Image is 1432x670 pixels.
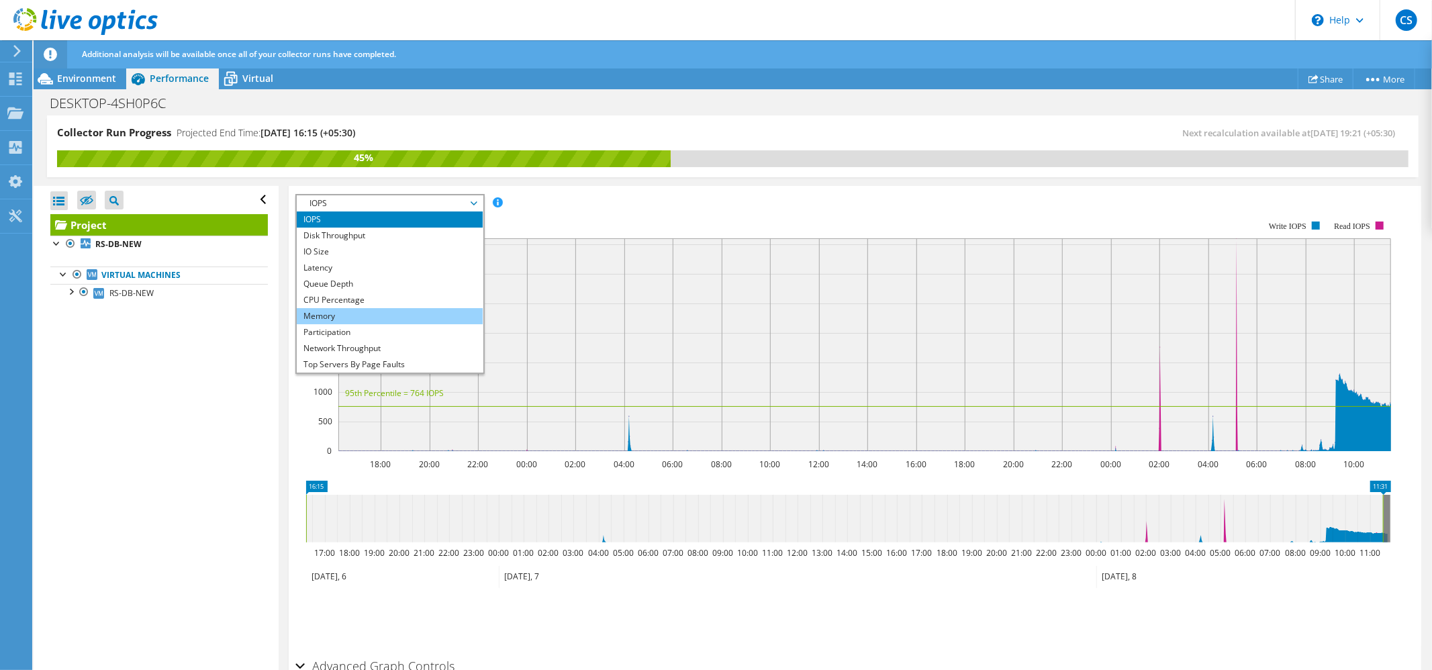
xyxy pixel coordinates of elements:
[297,308,483,324] li: Memory
[44,96,187,111] h1: DESKTOP-4SH0P6C
[1036,547,1057,559] text: 22:00
[1198,459,1219,470] text: 04:00
[1298,68,1353,89] a: Share
[1359,547,1380,559] text: 11:00
[1235,547,1255,559] text: 06:00
[1149,459,1170,470] text: 02:00
[711,459,732,470] text: 08:00
[1335,547,1355,559] text: 10:00
[563,547,583,559] text: 03:00
[297,228,483,244] li: Disk Throughput
[177,126,355,140] h4: Projected End Time:
[50,214,268,236] a: Project
[345,387,444,399] text: 95th Percentile = 764 IOPS
[297,211,483,228] li: IOPS
[1135,547,1156,559] text: 02:00
[1334,222,1370,231] text: Read IOPS
[1086,547,1106,559] text: 00:00
[318,416,332,427] text: 500
[759,459,780,470] text: 10:00
[260,126,355,139] span: [DATE] 16:15 (+05:30)
[1295,459,1316,470] text: 08:00
[513,547,534,559] text: 01:00
[1182,127,1402,139] span: Next recalculation available at
[297,356,483,373] li: Top Servers By Page Faults
[297,260,483,276] li: Latency
[1110,547,1131,559] text: 01:00
[1100,459,1121,470] text: 00:00
[857,459,877,470] text: 14:00
[712,547,733,559] text: 09:00
[297,292,483,308] li: CPU Percentage
[808,459,829,470] text: 12:00
[314,386,332,397] text: 1000
[954,459,975,470] text: 18:00
[467,459,488,470] text: 22:00
[463,547,484,559] text: 23:00
[242,72,273,85] span: Virtual
[937,547,957,559] text: 18:00
[1396,9,1417,31] span: CS
[787,547,808,559] text: 12:00
[1003,459,1024,470] text: 20:00
[150,72,209,85] span: Performance
[1269,222,1306,231] text: Write IOPS
[419,459,440,470] text: 20:00
[662,459,683,470] text: 06:00
[837,547,857,559] text: 14:00
[1160,547,1181,559] text: 03:00
[638,547,659,559] text: 06:00
[438,547,459,559] text: 22:00
[339,547,360,559] text: 18:00
[297,324,483,340] li: Participation
[1310,127,1395,139] span: [DATE] 19:21 (+05:30)
[82,48,396,60] span: Additional analysis will be available once all of your collector runs have completed.
[1061,547,1082,559] text: 23:00
[588,547,609,559] text: 04:00
[1051,459,1072,470] text: 22:00
[1343,459,1364,470] text: 10:00
[297,340,483,356] li: Network Throughput
[1246,459,1267,470] text: 06:00
[1353,68,1415,89] a: More
[812,547,832,559] text: 13:00
[687,547,708,559] text: 08:00
[1185,547,1206,559] text: 04:00
[364,547,385,559] text: 19:00
[95,238,142,250] b: RS-DB-NEW
[613,547,634,559] text: 05:00
[297,276,483,292] li: Queue Depth
[488,547,509,559] text: 00:00
[109,287,154,299] span: RS-DB-NEW
[1310,547,1331,559] text: 09:00
[1259,547,1280,559] text: 07:00
[538,547,559,559] text: 02:00
[565,459,585,470] text: 02:00
[614,459,634,470] text: 04:00
[986,547,1007,559] text: 20:00
[370,459,391,470] text: 18:00
[303,195,476,211] span: IOPS
[737,547,758,559] text: 10:00
[516,459,537,470] text: 00:00
[57,150,671,165] div: 45%
[327,445,332,457] text: 0
[1285,547,1306,559] text: 08:00
[663,547,683,559] text: 07:00
[57,72,116,85] span: Environment
[1011,547,1032,559] text: 21:00
[50,236,268,253] a: RS-DB-NEW
[50,267,268,284] a: Virtual Machines
[297,244,483,260] li: IO Size
[50,284,268,301] a: RS-DB-NEW
[911,547,932,559] text: 17:00
[886,547,907,559] text: 16:00
[1210,547,1231,559] text: 05:00
[906,459,926,470] text: 16:00
[314,547,335,559] text: 17:00
[1312,14,1324,26] svg: \n
[861,547,882,559] text: 15:00
[414,547,434,559] text: 21:00
[762,547,783,559] text: 11:00
[389,547,410,559] text: 20:00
